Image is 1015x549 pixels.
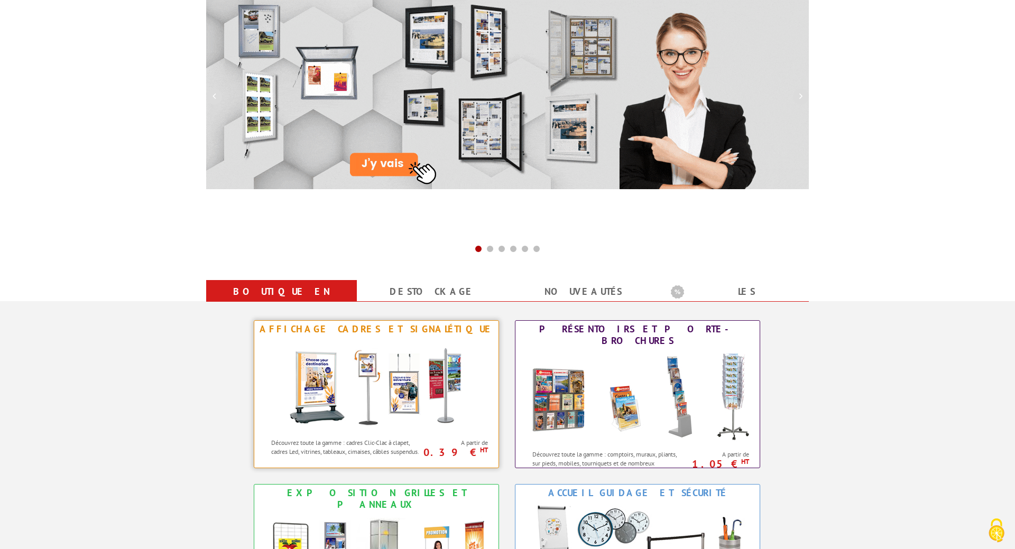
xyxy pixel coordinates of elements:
[254,320,499,468] a: Affichage Cadres et Signalétique Affichage Cadres et Signalétique Découvrez toute la gamme : cadr...
[257,323,496,335] div: Affichage Cadres et Signalétique
[370,282,495,301] a: Destockage
[257,487,496,510] div: Exposition Grilles et Panneaux
[420,449,488,455] p: 0.39 €
[515,320,760,468] a: Présentoirs et Porte-brochures Présentoirs et Porte-brochures Découvrez toute la gamme : comptoir...
[518,323,757,347] div: Présentoirs et Porte-brochures
[520,282,645,301] a: nouveautés
[741,457,749,466] sup: HT
[279,338,474,433] img: Affichage Cadres et Signalétique
[983,517,1010,544] img: Cookies (fenêtre modale)
[219,282,344,320] a: Boutique en ligne
[480,445,488,454] sup: HT
[521,349,754,444] img: Présentoirs et Porte-brochures
[425,439,488,447] span: A partir de
[686,450,749,459] span: A partir de
[681,461,749,467] p: 1.05 €
[671,282,803,303] b: Les promotions
[271,438,422,456] p: Découvrez toute la gamme : cadres Clic-Clac à clapet, cadres Led, vitrines, tableaux, cimaises, c...
[978,513,1015,549] button: Cookies (fenêtre modale)
[518,487,757,499] div: Accueil Guidage et Sécurité
[532,450,683,477] p: Découvrez toute la gamme : comptoirs, muraux, pliants, sur pieds, mobiles, tourniquets et de nomb...
[671,282,796,320] a: Les promotions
